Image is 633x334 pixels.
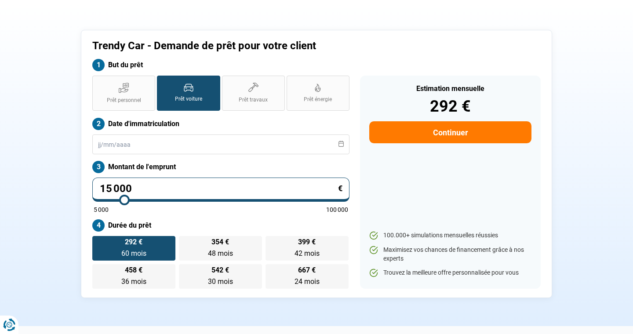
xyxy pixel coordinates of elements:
[125,267,142,274] span: 458 €
[304,96,332,103] span: Prêt énergie
[92,40,426,52] h1: Trendy Car - Demande de prêt pour votre client
[298,267,316,274] span: 667 €
[298,239,316,246] span: 399 €
[326,207,348,213] span: 100 000
[338,185,342,192] span: €
[295,277,320,286] span: 24 mois
[211,239,229,246] span: 354 €
[121,277,146,286] span: 36 mois
[211,267,229,274] span: 542 €
[369,231,531,240] li: 100.000+ simulations mensuelles réussies
[175,95,202,103] span: Prêt voiture
[369,85,531,92] div: Estimation mensuelle
[369,269,531,277] li: Trouvez la meilleure offre personnalisée pour vous
[92,59,349,71] label: But du prêt
[369,246,531,263] li: Maximisez vos chances de financement grâce à nos experts
[92,134,349,154] input: jj/mm/aaaa
[208,277,233,286] span: 30 mois
[92,161,349,173] label: Montant de l'emprunt
[239,96,268,104] span: Prêt travaux
[92,219,349,232] label: Durée du prêt
[208,249,233,258] span: 48 mois
[369,98,531,114] div: 292 €
[107,97,141,104] span: Prêt personnel
[295,249,320,258] span: 42 mois
[92,118,349,130] label: Date d'immatriculation
[125,239,142,246] span: 292 €
[369,121,531,143] button: Continuer
[121,249,146,258] span: 60 mois
[94,207,109,213] span: 5 000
